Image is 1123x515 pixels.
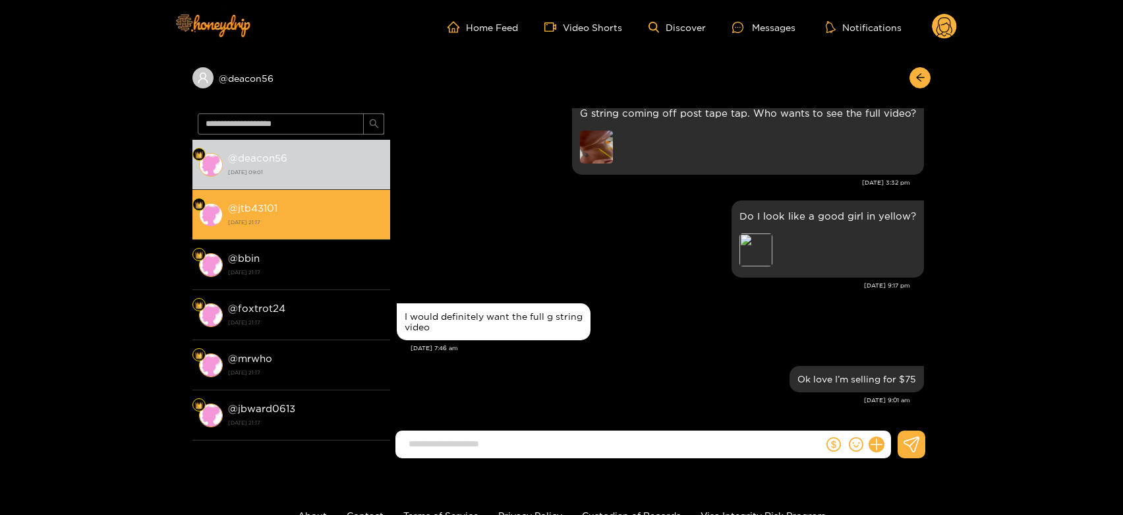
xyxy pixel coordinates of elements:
[648,22,706,33] a: Discover
[732,20,795,35] div: Messages
[228,152,287,164] strong: @ deacon56
[228,166,384,178] strong: [DATE] 09:01
[824,435,844,454] button: dollar
[199,253,223,277] img: conversation
[572,98,924,175] div: Sep. 17, 3:32 pm
[544,21,622,33] a: Video Shorts
[447,21,518,33] a: Home Feed
[826,437,841,452] span: dollar
[369,119,379,130] span: search
[228,417,384,429] strong: [DATE] 21:17
[228,403,295,414] strong: @ jbward0613
[199,203,223,227] img: conversation
[580,131,613,164] img: preview
[739,208,916,224] p: Do I look like a good girl in yellow?
[192,67,390,88] div: @deacon56
[195,402,203,409] img: Fan Level
[195,151,203,159] img: Fan Level
[228,367,384,379] strong: [DATE] 21:17
[580,106,916,121] p: G string coming off post tape tap. Who wants to see the full video?
[397,396,910,405] div: [DATE] 9:01 am
[822,20,906,34] button: Notifications
[732,200,924,278] div: Sep. 18, 9:17 pm
[228,317,384,328] strong: [DATE] 21:17
[411,344,924,353] div: [DATE] 7:46 am
[228,216,384,228] strong: [DATE] 21:17
[790,366,924,392] div: Sep. 22, 9:01 am
[199,404,223,427] img: conversation
[197,72,209,84] span: user
[405,311,583,332] div: I would definitely want the full g string video
[915,73,925,84] span: arrow-left
[849,437,863,452] span: smile
[397,178,910,187] div: [DATE] 3:32 pm
[195,251,203,259] img: Fan Level
[397,303,590,340] div: Sep. 19, 7:46 am
[199,153,223,177] img: conversation
[195,301,203,309] img: Fan Level
[199,303,223,327] img: conversation
[797,374,916,384] div: Ok love I’m selling for $75
[195,201,203,209] img: Fan Level
[199,353,223,377] img: conversation
[363,113,384,135] button: search
[228,303,285,314] strong: @ foxtrot24
[195,351,203,359] img: Fan Level
[544,21,563,33] span: video-camera
[228,202,277,214] strong: @ jtb43101
[909,67,931,88] button: arrow-left
[397,281,910,290] div: [DATE] 9:17 pm
[228,253,260,264] strong: @ bbin
[228,266,384,278] strong: [DATE] 21:17
[447,21,466,33] span: home
[228,353,272,364] strong: @ mrwho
